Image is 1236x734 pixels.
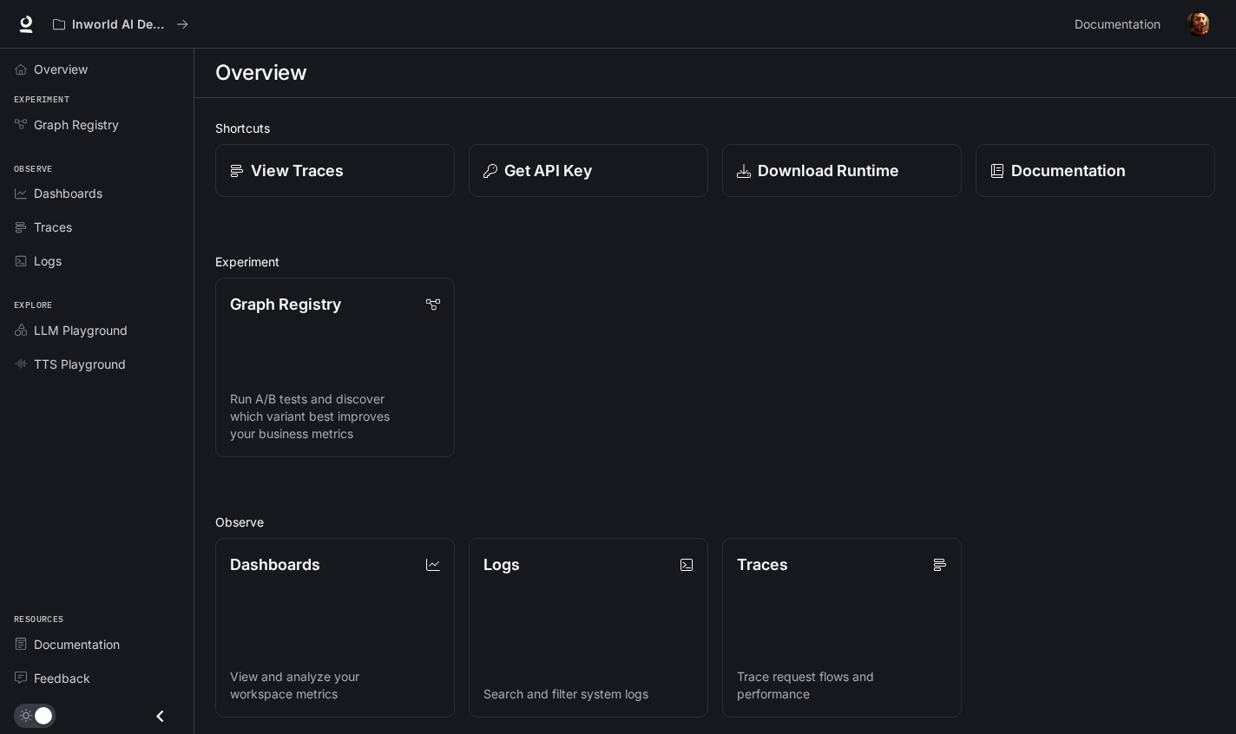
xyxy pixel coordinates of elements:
[737,553,788,576] p: Traces
[34,60,88,78] span: Overview
[469,538,708,718] a: LogsSearch and filter system logs
[230,390,440,442] p: Run A/B tests and discover which variant best improves your business metrics
[251,159,344,182] p: View Traces
[215,538,455,718] a: DashboardsView and analyze your workspace metrics
[215,56,306,90] h1: Overview
[7,663,187,693] a: Feedback
[215,252,1215,271] h2: Experiment
[1068,7,1174,42] a: Documentation
[1011,159,1126,182] p: Documentation
[215,144,455,197] a: View Traces
[34,669,90,687] span: Feedback
[215,513,1215,531] h2: Observe
[7,315,187,345] a: LLM Playground
[1075,14,1160,36] span: Documentation
[7,349,187,379] a: TTS Playground
[34,218,72,236] span: Traces
[35,705,52,724] span: Dark mode toggle
[7,109,187,140] a: Graph Registry
[141,698,180,734] button: Close drawer
[215,278,455,457] a: Graph RegistryRun A/B tests and discover which variant best improves your business metrics
[722,538,962,718] a: TracesTrace request flows and performance
[7,246,187,276] a: Logs
[1180,7,1215,42] button: User avatar
[230,668,440,703] p: View and analyze your workspace metrics
[1186,12,1210,36] img: User avatar
[7,212,187,242] a: Traces
[7,54,187,84] a: Overview
[34,252,62,270] span: Logs
[7,629,187,659] a: Documentation
[34,635,120,653] span: Documentation
[737,668,947,703] p: Trace request flows and performance
[483,685,694,703] p: Search and filter system logs
[7,178,187,208] a: Dashboards
[722,144,962,197] a: Download Runtime
[469,144,708,197] button: Get API Key
[976,144,1215,197] a: Documentation
[72,17,169,32] p: Inworld AI Demos
[504,159,592,182] p: Get API Key
[34,115,119,134] span: Graph Registry
[758,159,899,182] p: Download Runtime
[34,321,128,339] span: LLM Playground
[230,292,341,316] p: Graph Registry
[230,553,320,576] p: Dashboards
[483,553,520,576] p: Logs
[215,119,1215,137] h2: Shortcuts
[34,184,102,202] span: Dashboards
[34,355,126,373] span: TTS Playground
[45,7,196,42] button: All workspaces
